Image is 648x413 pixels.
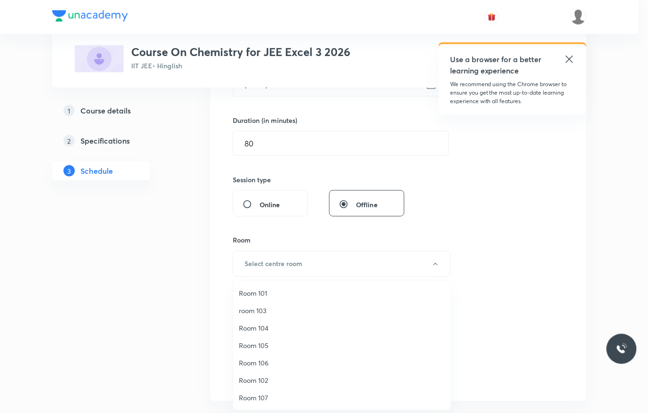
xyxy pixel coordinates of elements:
[239,288,445,298] span: Room 101
[239,323,445,333] span: Room 104
[239,358,445,368] span: Room 106
[239,340,445,350] span: Room 105
[239,306,445,316] span: room 103
[239,375,445,385] span: Room 102
[239,393,445,403] span: Room 107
